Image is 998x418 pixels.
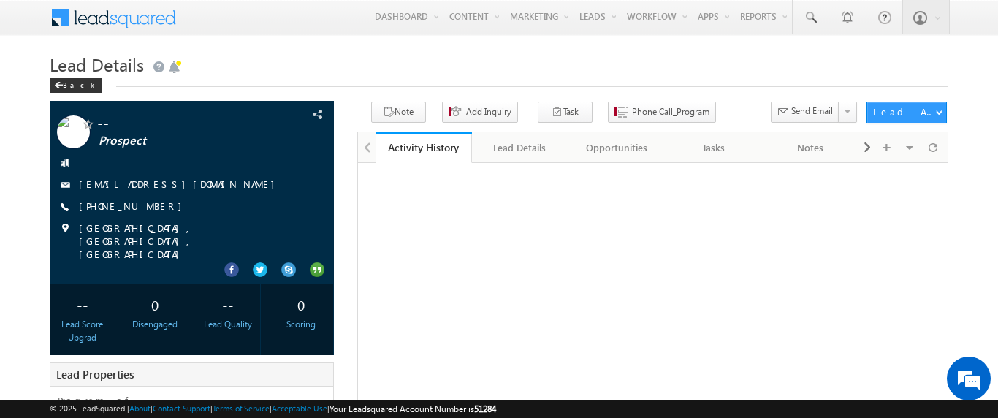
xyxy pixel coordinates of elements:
[272,318,330,331] div: Scoring
[632,105,709,118] span: Phone Call_Program
[57,115,90,153] img: Profile photo
[53,318,111,344] div: Lead Score Upgrad
[79,178,282,190] a: [EMAIL_ADDRESS][DOMAIN_NAME]
[472,132,568,163] a: Lead Details
[126,318,184,331] div: Disengaged
[126,291,184,318] div: 0
[873,105,935,118] div: Lead Actions
[386,140,461,154] div: Activity History
[484,139,555,156] div: Lead Details
[474,403,496,414] span: 51284
[199,318,257,331] div: Lead Quality
[79,221,308,261] span: [GEOGRAPHIC_DATA], [GEOGRAPHIC_DATA], [GEOGRAPHIC_DATA]
[213,403,270,413] a: Terms of Service
[50,53,144,76] span: Lead Details
[56,367,134,381] span: Lead Properties
[581,139,652,156] div: Opportunities
[50,77,109,90] a: Back
[371,102,426,123] button: Note
[376,132,472,163] a: Activity History
[538,102,593,123] button: Task
[99,134,274,148] span: Prospect
[569,132,666,163] a: Opportunities
[608,102,716,123] button: Phone Call_Program
[666,132,762,163] a: Tasks
[330,403,496,414] span: Your Leadsquared Account Number is
[50,78,102,93] div: Back
[771,102,839,123] button: Send Email
[129,403,151,413] a: About
[50,402,496,416] span: © 2025 LeadSquared | | | | |
[762,132,858,163] a: Notes
[442,102,518,123] button: Add Inquiry
[53,291,111,318] div: --
[199,291,257,318] div: --
[866,102,947,123] button: Lead Actions
[791,104,833,118] span: Send Email
[677,139,749,156] div: Tasks
[272,403,327,413] a: Acceptable Use
[79,199,189,214] span: [PHONE_NUMBER]
[97,115,273,130] span: --
[272,291,330,318] div: 0
[153,403,210,413] a: Contact Support
[774,139,845,156] div: Notes
[466,105,511,118] span: Add Inquiry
